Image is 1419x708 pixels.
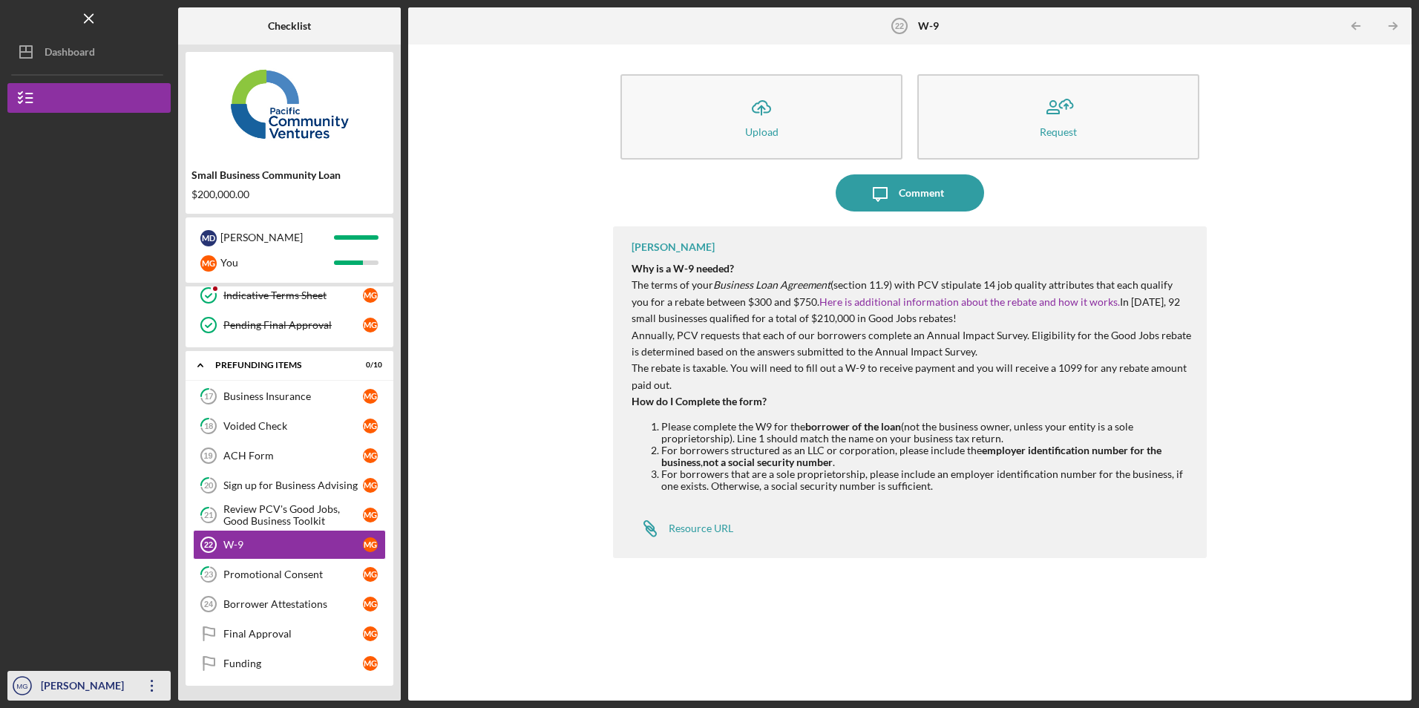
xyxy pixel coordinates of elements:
[223,319,363,331] div: Pending Final Approval
[223,390,363,402] div: Business Insurance
[918,20,939,32] b: W-9
[745,126,779,137] div: Upload
[186,59,393,148] img: Product logo
[7,671,171,701] button: MG[PERSON_NAME]
[193,471,386,500] a: 20Sign up for Business AdvisingMG
[223,568,363,580] div: Promotional Consent
[193,411,386,441] a: 18Voided CheckMG
[819,295,1120,308] a: Here is additional information about the rebate and how it works.
[200,255,217,272] div: M G
[220,250,334,275] div: You
[363,288,378,303] div: M G
[632,260,1191,327] p: The terms of your (section 11.9) with PCV stipulate 14 job quality attributes that each qualify y...
[223,420,363,432] div: Voided Check
[204,570,213,580] tspan: 23
[836,174,984,212] button: Comment
[721,456,833,468] strong: a social security number
[191,189,387,200] div: $200,000.00
[215,361,345,370] div: Prefunding Items
[268,20,311,32] b: Checklist
[7,37,171,67] button: Dashboard
[363,597,378,612] div: M G
[223,479,363,491] div: Sign up for Business Advising
[193,441,386,471] a: 19ACH FormMG
[632,514,733,543] a: Resource URL
[193,281,386,310] a: Indicative Terms SheetMG
[703,456,718,468] strong: not
[204,600,214,609] tspan: 24
[363,508,378,522] div: M G
[363,626,378,641] div: M G
[355,361,382,370] div: 0 / 10
[223,289,363,301] div: Indicative Terms Sheet
[363,537,378,552] div: M G
[661,444,1161,468] strong: employer identification number for the business
[200,230,217,246] div: M D
[363,389,378,404] div: M G
[1040,126,1077,137] div: Request
[223,503,363,527] div: Review PCV's Good Jobs, Good Business Toolkit
[363,567,378,582] div: M G
[45,37,95,71] div: Dashboard
[661,421,1191,445] li: Please complete the W9 for the (not the business owner, unless your entity is a sole proprietorsh...
[223,539,363,551] div: W-9
[661,468,1191,492] li: For borrowers that are a sole proprietorship, please include an employer identification number fo...
[363,318,378,332] div: M G
[204,481,214,491] tspan: 20
[193,589,386,619] a: 24Borrower AttestationsMG
[223,658,363,669] div: Funding
[632,395,767,407] strong: How do I Complete the form?
[193,500,386,530] a: 21Review PCV's Good Jobs, Good Business ToolkitMG
[203,451,212,460] tspan: 19
[632,262,734,275] strong: Why is a W-9 needed?
[363,448,378,463] div: M G
[713,278,830,291] em: Business Loan Agreement
[191,169,387,181] div: Small Business Community Loan
[363,419,378,433] div: M G
[204,392,214,401] tspan: 17
[223,628,363,640] div: Final Approval
[193,310,386,340] a: Pending Final ApprovalMG
[917,74,1199,160] button: Request
[669,522,733,534] div: Resource URL
[632,241,715,253] div: [PERSON_NAME]
[363,478,378,493] div: M G
[193,381,386,411] a: 17Business InsuranceMG
[204,511,213,520] tspan: 21
[895,22,904,30] tspan: 22
[37,671,134,704] div: [PERSON_NAME]
[204,540,213,549] tspan: 22
[220,225,334,250] div: [PERSON_NAME]
[223,598,363,610] div: Borrower Attestations
[223,450,363,462] div: ACH Form
[193,560,386,589] a: 23Promotional ConsentMG
[16,682,27,690] text: MG
[193,530,386,560] a: 22W-9MG
[620,74,902,160] button: Upload
[193,619,386,649] a: Final ApprovalMG
[204,422,213,431] tspan: 18
[193,649,386,678] a: FundingMG
[661,445,1191,468] li: For borrowers structured as an LLC or corporation, please include the , .
[632,360,1191,393] p: The rebate is taxable. You will need to fill out a W-9 to receive payment and you will receive a ...
[632,327,1191,361] p: Annually, PCV requests that each of our borrowers complete an Annual Impact Survey. Eligibility f...
[805,420,901,433] strong: borrower of the loan
[899,174,944,212] div: Comment
[363,656,378,671] div: M G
